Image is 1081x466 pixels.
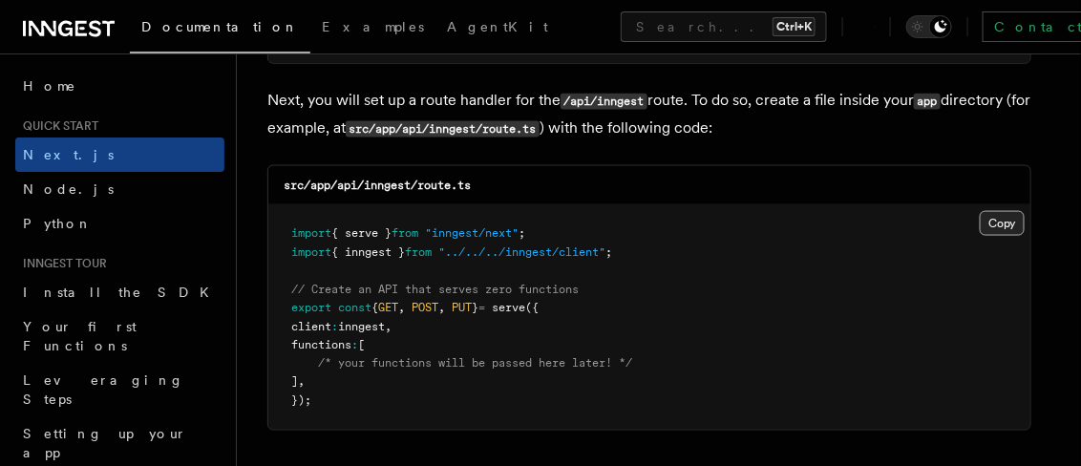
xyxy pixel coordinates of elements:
span: ({ [525,301,539,314]
span: from [405,245,432,259]
a: Leveraging Steps [15,363,224,416]
span: "../../../inngest/client" [438,245,605,259]
button: Search...Ctrl+K [621,11,827,42]
span: Next.js [23,147,114,162]
kbd: Ctrl+K [773,17,816,36]
span: : [331,320,338,333]
span: , [398,301,405,314]
button: Copy [980,211,1025,236]
span: AgentKit [447,19,548,34]
span: }); [291,394,311,408]
span: POST [412,301,438,314]
span: export [291,301,331,314]
code: src/app/api/inngest/route.ts [284,179,471,192]
span: Examples [322,19,424,34]
span: Install the SDK [23,285,221,300]
span: [ [358,338,365,351]
a: Examples [310,6,435,52]
span: Documentation [141,19,299,34]
span: ] [291,375,298,389]
span: Home [23,76,76,95]
span: functions [291,338,351,351]
code: src/app/api/inngest/route.ts [346,121,540,138]
a: Your first Functions [15,309,224,363]
span: serve [492,301,525,314]
span: Inngest tour [15,256,107,271]
span: : [351,338,358,351]
span: = [478,301,485,314]
code: app [914,94,941,110]
span: , [385,320,392,333]
span: ; [605,245,612,259]
code: /api/inngest [561,94,647,110]
span: from [392,226,418,240]
span: /* your functions will be passed here later! */ [318,357,632,371]
span: GET [378,301,398,314]
span: } [472,301,478,314]
span: // Create an API that serves zero functions [291,283,579,296]
a: Node.js [15,172,224,206]
span: , [298,375,305,389]
span: { inngest } [331,245,405,259]
span: Python [23,216,93,231]
a: AgentKit [435,6,560,52]
a: Install the SDK [15,275,224,309]
span: inngest [338,320,385,333]
span: const [338,301,371,314]
span: Your first Functions [23,319,137,353]
span: PUT [452,301,472,314]
span: "inngest/next" [425,226,519,240]
a: Python [15,206,224,241]
p: Next, you will set up a route handler for the route. To do so, create a file inside your director... [267,87,1031,142]
span: client [291,320,331,333]
span: Leveraging Steps [23,372,184,407]
span: ; [519,226,525,240]
a: Home [15,69,224,103]
span: import [291,226,331,240]
span: { serve } [331,226,392,240]
a: Next.js [15,138,224,172]
button: Toggle dark mode [906,15,952,38]
a: Documentation [130,6,310,53]
span: { [371,301,378,314]
span: Quick start [15,118,98,134]
span: Node.js [23,181,114,197]
span: import [291,245,331,259]
span: Setting up your app [23,426,187,460]
span: , [438,301,445,314]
